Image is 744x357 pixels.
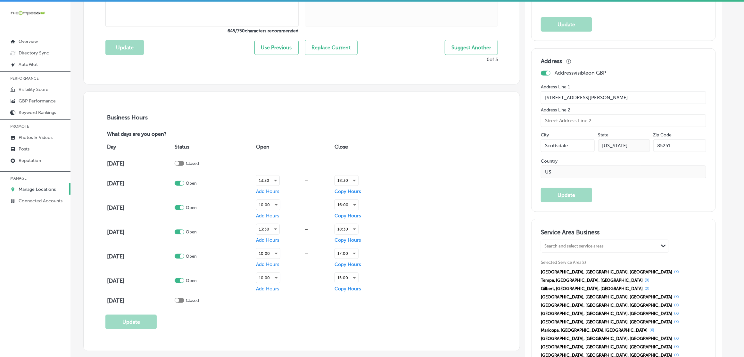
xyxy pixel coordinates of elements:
[541,114,706,127] input: Street Address Line 2
[335,189,361,194] span: Copy Hours
[186,161,199,166] p: Closed
[173,138,254,156] th: Status
[19,98,56,104] p: GBP Performance
[541,132,549,138] label: City
[19,50,49,56] p: Directory Sync
[186,205,197,210] p: Open
[544,244,604,249] div: Search and select service areas
[335,273,358,283] div: 15:00
[673,336,681,341] button: (X)
[19,39,38,44] p: Overview
[541,270,673,274] span: [GEOGRAPHIC_DATA], [GEOGRAPHIC_DATA], [GEOGRAPHIC_DATA]
[19,146,29,152] p: Posts
[107,160,173,167] h4: [DATE]
[555,70,607,76] p: Address visible on GBP
[643,286,652,291] button: (X)
[256,248,280,259] div: 10:00
[105,114,498,121] h3: Business Hours
[19,110,56,115] p: Keyword Rankings
[541,320,673,324] span: [GEOGRAPHIC_DATA], [GEOGRAPHIC_DATA], [GEOGRAPHIC_DATA]
[541,260,586,265] span: Selected Service Area(s)
[107,253,173,260] h4: [DATE]
[19,198,62,204] p: Connected Accounts
[186,181,197,186] p: Open
[541,166,706,178] input: Country
[541,345,673,349] span: [GEOGRAPHIC_DATA], [GEOGRAPHIC_DATA], [GEOGRAPHIC_DATA]
[256,286,279,292] span: Add Hours
[445,40,498,55] button: Suggest Another
[280,178,333,183] div: —
[280,227,333,231] div: —
[107,180,173,187] h4: [DATE]
[256,175,279,186] div: 13:30
[186,298,199,303] p: Closed
[186,254,197,259] p: Open
[673,344,681,349] button: (X)
[19,187,56,192] p: Manage Locations
[541,311,673,316] span: [GEOGRAPHIC_DATA], [GEOGRAPHIC_DATA], [GEOGRAPHIC_DATA]
[107,204,173,211] h4: [DATE]
[256,200,280,210] div: 10:00
[335,286,361,292] span: Copy Hours
[598,139,650,152] input: NY
[333,138,400,156] th: Close
[105,138,173,156] th: Day
[254,138,333,156] th: Open
[541,58,562,65] h3: Address
[305,40,358,55] button: Replace Current
[256,213,279,219] span: Add Hours
[541,336,673,341] span: [GEOGRAPHIC_DATA], [GEOGRAPHIC_DATA], [GEOGRAPHIC_DATA]
[105,40,144,55] button: Update
[541,17,592,32] button: Update
[673,319,681,324] button: (X)
[280,275,333,280] div: —
[107,297,173,304] h4: [DATE]
[541,229,706,238] h3: Service Area Business
[256,237,279,243] span: Add Hours
[541,328,648,333] span: Maricopa, [GEOGRAPHIC_DATA], [GEOGRAPHIC_DATA]
[673,269,681,274] button: (X)
[256,273,280,283] div: 10:00
[19,158,41,163] p: Reputation
[105,315,157,329] button: Update
[541,278,643,283] span: Tempe, [GEOGRAPHIC_DATA], [GEOGRAPHIC_DATA]
[107,277,173,284] h4: [DATE]
[541,303,673,308] span: [GEOGRAPHIC_DATA], [GEOGRAPHIC_DATA], [GEOGRAPHIC_DATA]
[541,295,673,299] span: [GEOGRAPHIC_DATA], [GEOGRAPHIC_DATA], [GEOGRAPHIC_DATA]
[256,224,279,234] div: 13:30
[186,230,197,234] p: Open
[653,132,672,138] label: Zip Code
[256,262,279,267] span: Add Hours
[19,135,53,140] p: Photos & Videos
[541,286,643,291] span: Gilbert, [GEOGRAPHIC_DATA], [GEOGRAPHIC_DATA]
[105,131,212,138] p: What days are you open?
[105,28,299,34] label: 645 / 750 characters recommended
[335,175,358,186] div: 18:30
[598,132,609,138] label: State
[541,107,706,113] label: Address Line 2
[487,57,498,62] p: 0 of 3
[335,262,361,267] span: Copy Hours
[280,251,333,256] div: —
[335,213,361,219] span: Copy Hours
[648,328,657,333] button: (X)
[335,248,358,259] div: 17:00
[254,40,299,55] button: Use Previous
[673,294,681,299] button: (X)
[10,10,45,16] img: 660ab0bf-5cc7-4cb8-ba1c-48b5ae0f18e60NCTV_CLogo_TV_Black_-500x88.png
[643,278,652,283] button: (X)
[541,158,706,164] label: Country
[107,229,173,236] h4: [DATE]
[673,303,681,308] button: (X)
[280,202,333,207] div: —
[256,189,279,194] span: Add Hours
[335,237,361,243] span: Copy Hours
[673,311,681,316] button: (X)
[541,91,706,104] input: Street Address Line 1
[653,139,706,152] input: Zip Code
[19,87,48,92] p: Visibility Score
[19,62,38,67] p: AutoPilot
[335,200,359,210] div: 16:00
[541,84,706,90] label: Address Line 1
[541,139,595,152] input: City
